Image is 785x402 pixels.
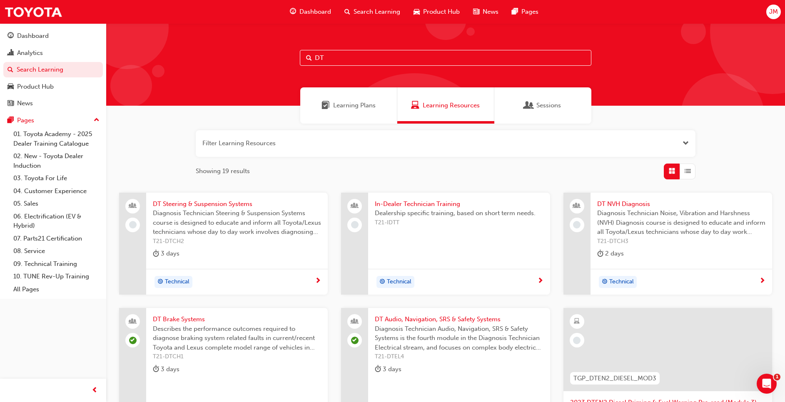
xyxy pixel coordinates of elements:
[344,7,350,17] span: search-icon
[119,193,328,295] a: DT Steering & Suspension SystemsDiagnosis Technician Steering & Suspension Systems course is desi...
[7,100,14,107] span: news-icon
[3,96,103,111] a: News
[525,101,533,110] span: Sessions
[306,53,312,63] span: Search
[375,352,543,362] span: T21-DTEL4
[129,221,137,228] span: learningRecordVerb_NONE-icon
[7,32,14,40] span: guage-icon
[573,221,581,228] span: learningRecordVerb_NONE-icon
[7,117,14,124] span: pages-icon
[153,237,321,246] span: T21-DTCH2
[300,87,397,124] a: Learning PlansLearning Plans
[341,193,550,295] a: In-Dealer Technician TrainingDealership specific training, based on short term needs.T21-IDTTtarg...
[157,277,163,288] span: target-icon
[573,337,581,344] span: learningRecordVerb_NONE-icon
[10,232,103,245] a: 07. Parts21 Certification
[669,166,675,176] span: Grid
[597,208,765,237] span: Diagnosis Technician Noise, Vibration and Harshness (NVH) Diagnosis course is designed to educate...
[10,172,103,185] a: 03. Toyota For Life
[423,101,480,110] span: Learning Resources
[597,199,765,209] span: DT NVH Diagnosis
[92,385,98,396] span: prev-icon
[387,277,411,287] span: Technical
[3,28,103,44] a: Dashboard
[153,324,321,352] span: Describes the performance outcomes required to diagnose braking system related faults in current/...
[10,197,103,210] a: 05. Sales
[352,201,358,211] span: people-icon
[7,66,13,74] span: search-icon
[17,82,54,92] div: Product Hub
[196,166,250,176] span: Showing 19 results
[315,278,321,285] span: next-icon
[3,62,103,77] a: Search Learning
[321,101,330,110] span: Learning Plans
[300,50,591,66] input: Search...
[757,374,777,394] iframe: Intercom live chat
[94,115,100,126] span: up-icon
[375,364,381,375] span: duration-icon
[130,201,136,211] span: people-icon
[153,315,321,324] span: DT Brake Systems
[17,48,43,58] div: Analytics
[153,248,159,259] span: duration-icon
[10,150,103,172] a: 02. New - Toyota Dealer Induction
[338,3,407,20] a: search-iconSearch Learning
[375,364,401,375] div: 3 days
[494,87,591,124] a: SessionsSessions
[10,185,103,198] a: 04. Customer Experience
[512,7,518,17] span: pages-icon
[3,113,103,128] button: Pages
[597,248,603,259] span: duration-icon
[17,99,33,108] div: News
[683,139,689,148] button: Open the filter
[4,2,62,21] img: Trak
[466,3,505,20] a: news-iconNews
[129,337,137,344] span: learningRecordVerb_ATTEND-icon
[10,210,103,232] a: 06. Electrification (EV & Hybrid)
[375,208,543,218] span: Dealership specific training, based on short term needs.
[10,245,103,258] a: 08. Service
[283,3,338,20] a: guage-iconDashboard
[759,278,765,285] span: next-icon
[774,374,780,380] span: 1
[563,193,772,295] a: DT NVH DiagnosisDiagnosis Technician Noise, Vibration and Harshness (NVH) Diagnosis course is des...
[17,31,49,41] div: Dashboard
[130,316,136,327] span: people-icon
[17,116,34,125] div: Pages
[354,7,400,17] span: Search Learning
[153,352,321,362] span: T21-DTCH1
[290,7,296,17] span: guage-icon
[423,7,460,17] span: Product Hub
[375,218,543,228] span: T21-IDTT
[597,248,624,259] div: 2 days
[597,237,765,246] span: T21-DTCH3
[153,364,179,375] div: 3 days
[10,258,103,270] a: 09. Technical Training
[153,208,321,237] span: Diagnosis Technician Steering & Suspension Systems course is designed to educate and inform all T...
[537,278,543,285] span: next-icon
[352,316,358,327] span: people-icon
[10,128,103,150] a: 01. Toyota Academy - 2025 Dealer Training Catalogue
[375,199,543,209] span: In-Dealer Technician Training
[573,374,656,383] span: TGP_DTEN2_DIESEL_MOD3
[3,79,103,94] a: Product Hub
[769,7,778,17] span: JM
[397,87,494,124] a: Learning ResourcesLearning Resources
[574,316,580,327] span: learningResourceType_ELEARNING-icon
[536,101,561,110] span: Sessions
[165,277,189,287] span: Technical
[407,3,466,20] a: car-iconProduct Hub
[10,270,103,283] a: 10. TUNE Rev-Up Training
[521,7,538,17] span: Pages
[766,5,781,19] button: JM
[602,277,608,288] span: target-icon
[3,45,103,61] a: Analytics
[153,199,321,209] span: DT Steering & Suspension Systems
[299,7,331,17] span: Dashboard
[411,101,419,110] span: Learning Resources
[473,7,479,17] span: news-icon
[153,364,159,375] span: duration-icon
